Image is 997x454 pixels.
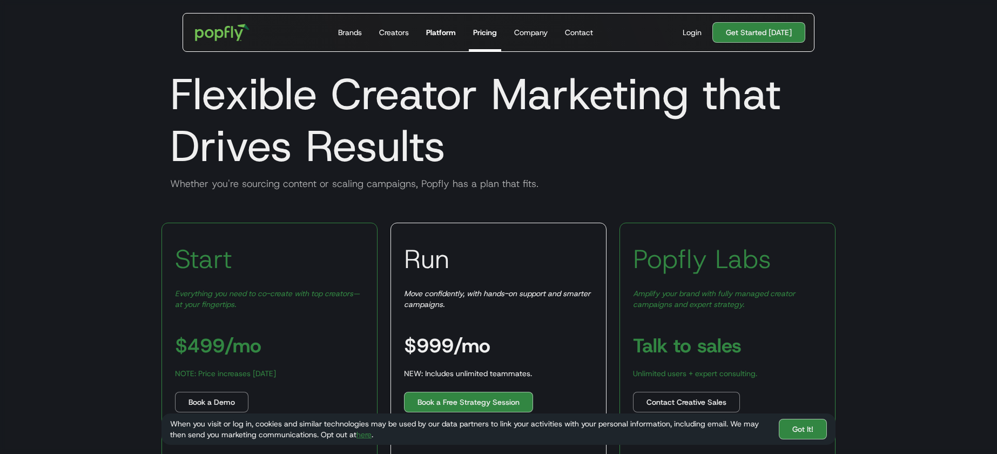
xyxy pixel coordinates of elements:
[338,27,362,38] div: Brands
[375,14,413,51] a: Creators
[404,243,449,275] h3: Run
[404,336,490,355] h3: $999/mo
[404,392,533,412] a: Book a Free Strategy Session
[561,14,597,51] a: Contact
[161,177,836,190] div: Whether you're sourcing content or scaling campaigns, Popfly has a plan that fits.
[633,243,771,275] h3: Popfly Labs
[170,418,770,440] div: When you visit or log in, cookies and similar technologies may be used by our data partners to li...
[469,14,501,51] a: Pricing
[175,392,248,412] a: Book a Demo
[161,68,836,172] h1: Flexible Creator Marketing that Drives Results
[175,336,261,355] h3: $499/mo
[683,27,702,38] div: Login
[565,27,593,38] div: Contact
[334,14,366,51] a: Brands
[712,22,805,43] a: Get Started [DATE]
[422,14,460,51] a: Platform
[646,397,726,408] div: Contact Creative Sales
[633,368,757,379] div: Unlimited users + expert consulting.
[633,289,795,309] em: Amplify your brand with fully managed creator campaigns and expert strategy.
[404,368,532,379] div: NEW: Includes unlimited teammates.
[514,27,548,38] div: Company
[633,392,740,412] a: Contact Creative Sales
[510,14,552,51] a: Company
[379,27,409,38] div: Creators
[175,289,360,309] em: Everything you need to co-create with top creators—at your fingertips.
[188,397,235,408] div: Book a Demo
[187,16,257,49] a: home
[678,27,706,38] a: Login
[473,27,497,38] div: Pricing
[175,243,232,275] h3: Start
[779,419,827,439] a: Got It!
[404,289,590,309] em: Move confidently, with hands-on support and smarter campaigns.
[417,397,520,408] div: Book a Free Strategy Session
[426,27,456,38] div: Platform
[356,430,372,439] a: here
[175,368,276,379] div: NOTE: Price increases [DATE]
[633,336,742,355] h3: Talk to sales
